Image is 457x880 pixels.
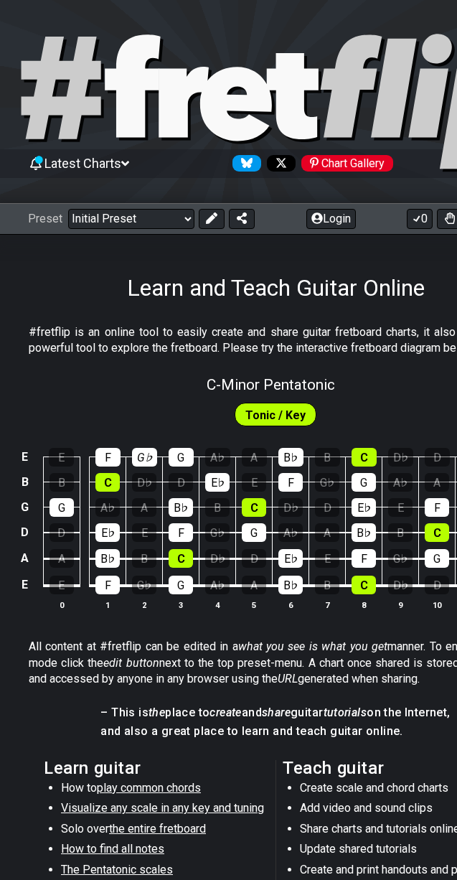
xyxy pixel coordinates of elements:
[199,597,236,612] th: 4
[425,549,449,568] div: G
[388,473,413,492] div: A♭
[61,863,173,876] span: The Pentatonic scales
[382,597,419,612] th: 9
[296,155,393,172] a: #fretflip at Pinterest
[205,473,230,492] div: E♭
[169,473,193,492] div: D
[419,597,456,612] th: 10
[425,473,449,492] div: A
[407,209,433,229] button: 0
[50,549,74,568] div: A
[132,498,156,517] div: A
[324,706,367,719] em: tutorials
[245,405,306,426] span: First enable full edit mode to edit
[95,576,120,594] div: F
[95,523,120,542] div: E♭
[278,549,303,568] div: E♭
[17,469,34,495] td: B
[262,706,291,719] em: share
[17,545,34,571] td: A
[229,209,255,229] button: Share Preset
[17,495,34,520] td: G
[61,801,264,815] span: Visualize any scale in any key and tuning
[388,523,413,542] div: B
[352,498,376,517] div: E♭
[315,448,340,467] div: B
[169,448,194,467] div: G
[50,498,74,517] div: G
[205,448,230,467] div: A♭
[28,212,62,225] span: Preset
[126,597,163,612] th: 2
[315,523,339,542] div: A
[236,597,273,612] th: 5
[17,571,34,599] td: E
[425,448,450,467] div: D
[301,155,393,172] div: Chart Gallery
[132,523,156,542] div: E
[315,576,339,594] div: B
[388,549,413,568] div: G♭
[103,656,159,670] em: edit button
[278,576,303,594] div: B♭
[169,549,193,568] div: C
[352,448,377,467] div: C
[95,498,120,517] div: A♭
[163,597,199,612] th: 3
[100,724,450,739] h4: and also a great place to learn and teach guitar online.
[95,473,120,492] div: C
[95,448,121,467] div: F
[352,523,376,542] div: B♭
[50,473,74,492] div: B
[199,209,225,229] button: Edit Preset
[425,523,449,542] div: C
[132,473,156,492] div: D♭
[315,473,339,492] div: G♭
[61,821,265,841] li: Solo over
[278,498,303,517] div: D♭
[352,549,376,568] div: F
[49,448,74,467] div: E
[315,498,339,517] div: D
[278,448,303,467] div: B♭
[388,576,413,594] div: D♭
[278,473,303,492] div: F
[227,155,261,172] a: Follow #fretflip at Bluesky
[242,498,266,517] div: C
[425,576,449,594] div: D
[50,523,74,542] div: D
[352,473,376,492] div: G
[242,473,266,492] div: E
[68,209,194,229] select: Preset
[127,274,425,301] h1: Learn and Teach Guitar Online
[43,597,80,612] th: 0
[17,444,34,469] td: E
[17,520,34,546] td: D
[306,209,356,229] button: Login
[205,549,230,568] div: D♭
[132,549,156,568] div: B
[205,576,230,594] div: A♭
[315,549,339,568] div: E
[242,448,267,467] div: A
[205,523,230,542] div: G♭
[97,781,201,795] span: play common chords
[278,672,298,685] em: URL
[149,706,165,719] em: the
[352,576,376,594] div: C
[209,706,241,719] em: create
[61,842,164,856] span: How to find all notes
[132,576,156,594] div: G♭
[388,448,413,467] div: D♭
[207,376,335,393] span: C - Minor Pentatonic
[61,780,265,800] li: How to
[346,597,382,612] th: 8
[50,576,74,594] div: E
[273,597,309,612] th: 6
[242,549,266,568] div: D
[242,576,266,594] div: A
[238,640,388,653] em: what you see is what you get
[278,523,303,542] div: A♭
[44,156,121,171] span: Latest Charts
[169,523,193,542] div: F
